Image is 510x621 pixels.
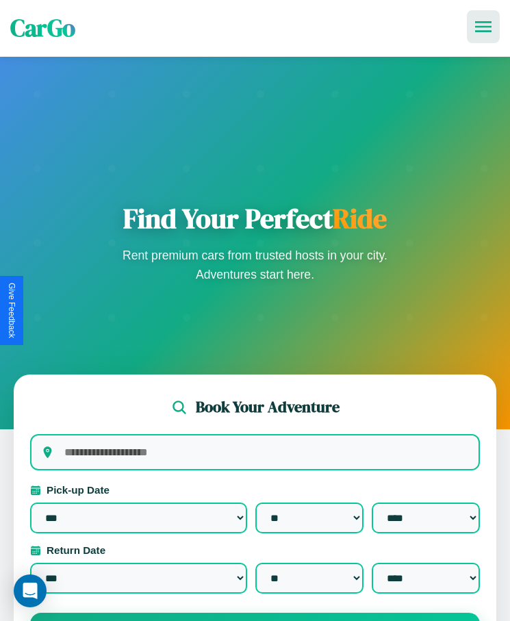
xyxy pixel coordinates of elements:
div: Give Feedback [7,283,16,338]
h2: Book Your Adventure [196,396,340,418]
label: Pick-up Date [30,484,480,496]
h1: Find Your Perfect [118,202,392,235]
div: Open Intercom Messenger [14,574,47,607]
label: Return Date [30,544,480,556]
span: Ride [333,200,387,237]
span: CarGo [10,12,75,45]
p: Rent premium cars from trusted hosts in your city. Adventures start here. [118,246,392,284]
